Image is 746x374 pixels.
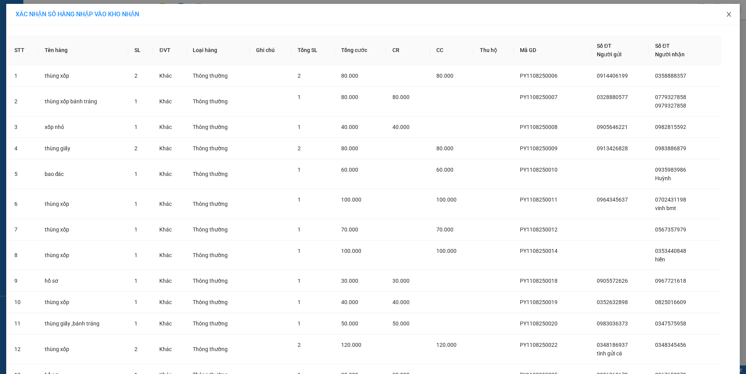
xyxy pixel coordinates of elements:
[341,278,358,284] span: 30.000
[597,350,622,357] span: tình gửi cá
[298,248,301,254] span: 1
[341,320,358,327] span: 50.000
[655,167,686,173] span: 0935983986
[38,219,129,240] td: thùng xốp
[341,342,361,348] span: 120.000
[298,278,301,284] span: 1
[38,159,129,189] td: bao đác
[341,73,358,79] span: 80.000
[134,73,138,79] span: 2
[520,197,558,203] span: PY1108250011
[186,219,250,240] td: Thông thường
[186,138,250,159] td: Thông thường
[298,167,301,173] span: 1
[153,313,186,334] td: Khác
[597,278,628,284] span: 0905572626
[38,35,129,65] th: Tên hàng
[597,299,628,305] span: 0352632898
[153,87,186,117] td: Khác
[298,197,301,203] span: 1
[655,256,665,263] span: hiền
[341,145,358,151] span: 80.000
[655,103,686,109] span: 0979327858
[298,320,301,327] span: 1
[8,189,38,219] td: 6
[436,226,453,233] span: 70.000
[186,65,250,87] td: Thông thường
[520,94,558,100] span: PY1108250007
[520,248,558,254] span: PY1108250014
[8,159,38,189] td: 5
[597,342,628,348] span: 0348186937
[597,197,628,203] span: 0964345637
[655,248,686,254] span: 0353440848
[250,35,291,65] th: Ghi chú
[38,117,129,138] td: xốp nhỏ
[298,145,301,151] span: 2
[153,270,186,292] td: Khác
[8,117,38,138] td: 3
[186,313,250,334] td: Thông thường
[341,167,358,173] span: 60.000
[153,138,186,159] td: Khác
[597,320,628,327] span: 0983036373
[298,94,301,100] span: 1
[726,11,732,17] span: close
[38,292,129,313] td: thùng xốp
[655,320,686,327] span: 0347575958
[514,35,591,65] th: Mã GD
[134,145,138,151] span: 2
[597,145,628,151] span: 0913426828
[8,219,38,240] td: 7
[8,87,38,117] td: 2
[655,197,686,203] span: 0702431198
[718,4,740,26] button: Close
[655,43,670,49] span: Số ĐT
[8,65,38,87] td: 1
[8,313,38,334] td: 11
[134,346,138,352] span: 2
[134,278,138,284] span: 1
[38,87,129,117] td: thùng xốp bánh tráng
[436,145,453,151] span: 80.000
[186,35,250,65] th: Loại hàng
[520,124,558,130] span: PY1108250008
[520,73,558,79] span: PY1108250006
[128,35,153,65] th: SL
[341,197,361,203] span: 100.000
[153,65,186,87] td: Khác
[8,35,38,65] th: STT
[597,94,628,100] span: 0328880577
[520,167,558,173] span: PY1108250010
[392,94,410,100] span: 80.000
[38,189,129,219] td: thùng xốp
[597,124,628,130] span: 0905646221
[8,334,38,364] td: 12
[38,270,129,292] td: hồ sơ
[474,35,514,65] th: Thu hộ
[134,320,138,327] span: 1
[341,124,358,130] span: 40.000
[430,35,474,65] th: CC
[298,73,301,79] span: 2
[597,51,622,57] span: Người gửi
[8,240,38,270] td: 8
[655,145,686,151] span: 0983886879
[186,292,250,313] td: Thông thường
[153,292,186,313] td: Khác
[341,248,361,254] span: 100.000
[16,10,139,18] span: XÁC NHẬN SỐ HÀNG NHẬP VÀO KHO NHẬN
[186,87,250,117] td: Thông thường
[38,334,129,364] td: thùng xốp
[436,342,457,348] span: 120.000
[655,124,686,130] span: 0982815592
[597,73,628,79] span: 0914406199
[392,320,410,327] span: 50.000
[655,51,685,57] span: Người nhận
[298,124,301,130] span: 1
[655,73,686,79] span: 0358888357
[655,299,686,305] span: 0825016609
[134,98,138,104] span: 1
[436,73,453,79] span: 80.000
[38,138,129,159] td: thùng giấy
